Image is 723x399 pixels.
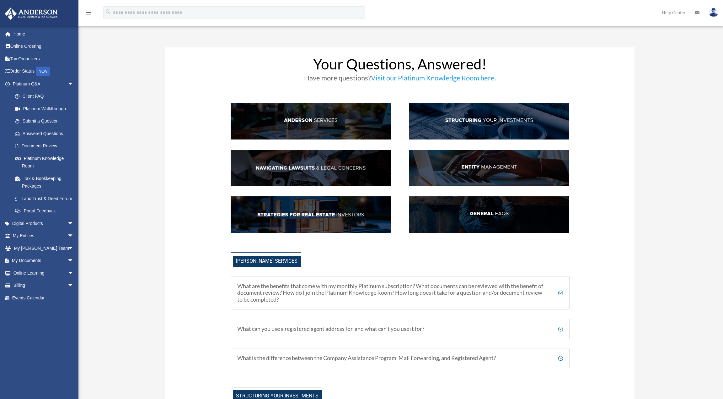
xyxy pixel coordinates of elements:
[67,254,80,267] span: arrow_drop_down
[67,279,80,292] span: arrow_drop_down
[4,267,83,279] a: Online Learningarrow_drop_down
[9,102,83,115] a: Platinum Walkthrough
[4,65,83,78] a: Order StatusNEW
[4,279,83,292] a: Billingarrow_drop_down
[709,8,718,17] img: User Pic
[231,74,570,85] h3: Have more questions?
[105,8,112,15] i: search
[67,267,80,280] span: arrow_drop_down
[67,242,80,255] span: arrow_drop_down
[9,140,83,152] a: Document Review
[85,11,92,16] a: menu
[233,256,301,267] span: [PERSON_NAME] Services
[4,217,83,230] a: Digital Productsarrow_drop_down
[4,292,83,304] a: Events Calendar
[4,78,83,90] a: Platinum Q&Aarrow_drop_down
[67,78,80,90] span: arrow_drop_down
[4,254,83,267] a: My Documentsarrow_drop_down
[4,242,83,254] a: My [PERSON_NAME] Teamarrow_drop_down
[409,196,569,233] img: GenFAQ_hdr
[67,217,80,230] span: arrow_drop_down
[3,8,60,20] img: Anderson Advisors Platinum Portal
[9,205,83,217] a: Portal Feedback
[85,9,92,16] i: menu
[4,230,83,242] a: My Entitiesarrow_drop_down
[9,90,80,103] a: Client FAQ
[231,196,391,233] img: StratsRE_hdr
[409,150,569,186] img: EntManag_hdr
[67,230,80,243] span: arrow_drop_down
[237,325,563,332] h5: What can you use a registered agent address for, and what can’t you use it for?
[9,172,83,192] a: Tax & Bookkeeping Packages
[231,57,570,74] h1: Your Questions, Answered!
[4,28,83,40] a: Home
[9,152,83,172] a: Platinum Knowledge Room
[231,103,391,139] img: AndServ_hdr
[237,355,563,362] h5: What is the difference between the Company Assistance Program, Mail Forwarding, and Registered Ag...
[9,115,83,128] a: Submit a Question
[4,40,83,53] a: Online Ordering
[9,127,83,140] a: Answered Questions
[4,52,83,65] a: Tax Organizers
[371,74,496,85] a: Visit our Platinum Knowledge Room here.
[409,103,569,139] img: StructInv_hdr
[231,150,391,186] img: NavLaw_hdr
[9,192,83,205] a: Land Trust & Deed Forum
[36,67,50,76] div: NEW
[237,283,563,303] h5: What are the benefits that come with my monthly Platinum subscription? What documents can be revi...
